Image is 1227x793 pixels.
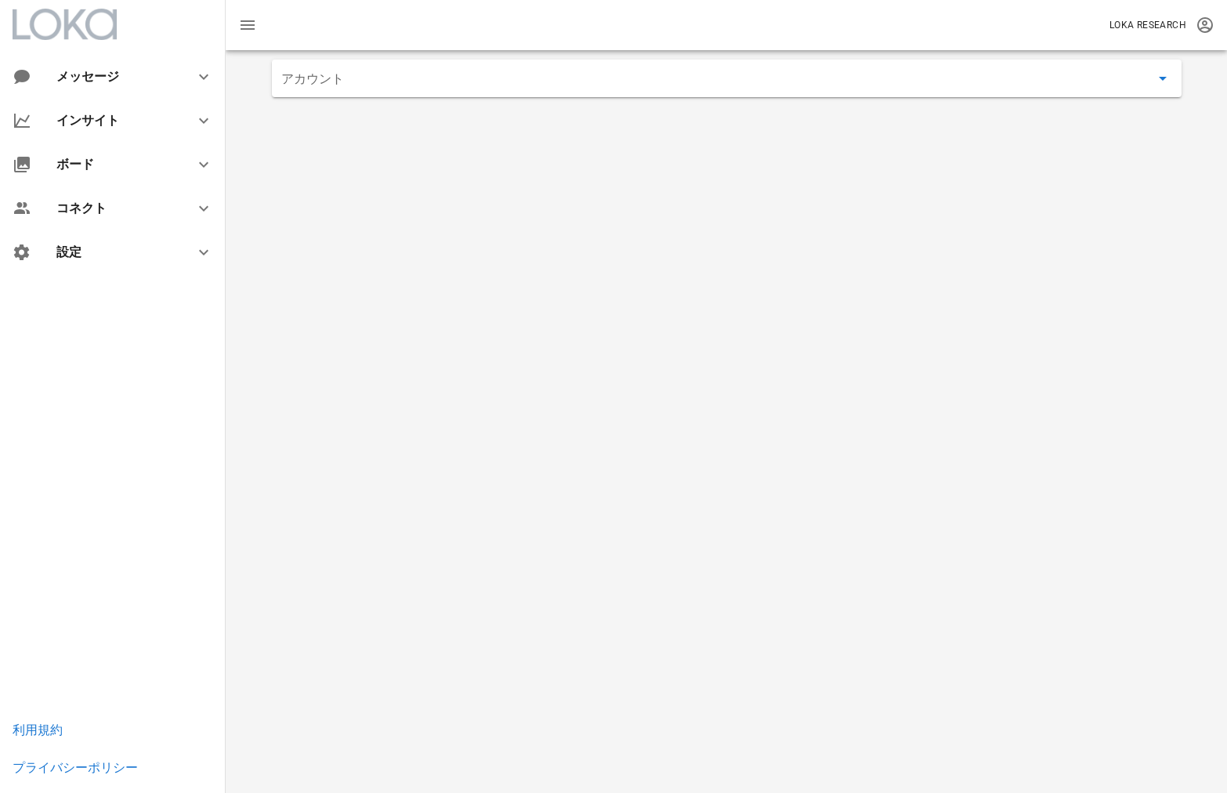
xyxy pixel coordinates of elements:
[56,113,176,128] div: インサイト
[13,760,138,775] a: プライバシーポリシー
[13,722,63,737] a: 利用規約
[56,157,176,172] div: ボード
[1109,17,1186,33] p: LOKA RESEARCH
[56,201,176,215] div: コネクト
[56,69,169,84] div: メッセージ
[56,244,176,259] div: 設定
